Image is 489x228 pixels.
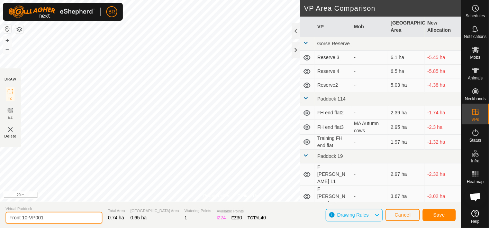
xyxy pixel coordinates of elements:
a: Privacy Policy [203,193,229,199]
td: -5.45 ha [425,51,461,65]
span: Watering Points [184,208,211,214]
div: - [354,82,385,89]
button: Map Layers [15,25,24,34]
td: 1.97 ha [388,135,425,150]
button: Save [423,209,456,221]
td: FH end flat3 [315,120,351,135]
span: Total Area [108,208,125,214]
span: Notifications [464,35,487,39]
td: F [PERSON_NAME] 12 [315,186,351,208]
img: VP [6,125,15,134]
span: Paddock 114 [317,96,346,102]
td: -1.74 ha [425,106,461,120]
div: - [354,54,385,61]
span: Neckbands [465,97,486,101]
div: IZ [217,214,226,221]
span: Delete [4,134,17,139]
button: + [3,36,11,45]
th: VP [315,17,351,37]
span: Virtual Paddock [6,206,102,212]
th: [GEOGRAPHIC_DATA] Area [388,17,425,37]
span: Available Points [217,208,266,214]
td: FH end flat2 [315,106,351,120]
div: EZ [232,214,242,221]
span: BR [108,8,115,16]
td: Reserve2 [315,78,351,92]
span: 40 [261,215,266,220]
td: 6.5 ha [388,65,425,78]
span: IZ [9,96,12,101]
span: 30 [237,215,242,220]
img: Gallagher Logo [8,6,95,18]
span: Animals [468,76,483,80]
td: 6.1 ha [388,51,425,65]
span: VPs [471,117,479,122]
button: Cancel [386,209,420,221]
td: 3.67 ha [388,186,425,208]
td: 2.39 ha [388,106,425,120]
span: Status [469,138,481,142]
span: Paddock 19 [317,153,343,159]
div: MA Autumn cows [354,120,385,134]
a: Help [462,207,489,226]
span: Gorse Reserve [317,41,350,46]
span: 24 [220,215,226,220]
span: EZ [8,115,13,120]
td: -3.02 ha [425,186,461,208]
div: - [354,193,385,200]
span: 1 [184,215,187,220]
h2: VP Area Comparison [304,4,461,12]
span: 0.65 ha [130,215,147,220]
div: Open chat [465,187,486,207]
td: Reserve 3 [315,51,351,65]
span: Heatmap [467,180,484,184]
div: - [354,171,385,178]
td: -1.32 ha [425,135,461,150]
button: Reset Map [3,25,11,33]
div: - [354,68,385,75]
th: Mob [351,17,388,37]
span: Drawing Rules [337,212,369,218]
div: TOTAL [248,214,266,221]
td: Training FH end flat [315,135,351,150]
div: - [354,139,385,146]
td: -4.38 ha [425,78,461,92]
td: 5.03 ha [388,78,425,92]
span: 0.74 ha [108,215,124,220]
span: Infra [471,159,479,163]
td: Reserve 4 [315,65,351,78]
td: -2.32 ha [425,163,461,186]
th: New Allocation [425,17,461,37]
span: Mobs [470,55,480,59]
span: Help [471,219,480,224]
td: -5.85 ha [425,65,461,78]
a: Contact Us [237,193,258,199]
span: Cancel [395,212,411,218]
td: -2.3 ha [425,120,461,135]
span: Save [433,212,445,218]
td: 2.95 ha [388,120,425,135]
td: 2.97 ha [388,163,425,186]
span: [GEOGRAPHIC_DATA] Area [130,208,179,214]
div: DRAW [4,77,16,82]
td: F [PERSON_NAME] 11 [315,163,351,186]
span: Schedules [465,14,485,18]
div: - [354,109,385,116]
button: – [3,45,11,54]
